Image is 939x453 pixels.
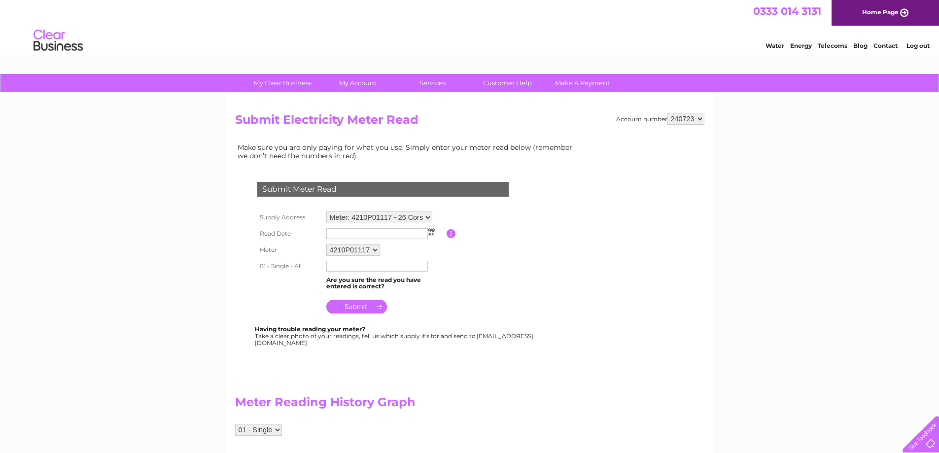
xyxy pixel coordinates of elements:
div: Submit Meter Read [257,182,509,197]
th: Supply Address [255,209,324,226]
input: Submit [326,300,387,314]
a: Telecoms [818,42,847,49]
th: Read Date [255,226,324,242]
a: Log out [906,42,930,49]
div: Account number [616,113,704,125]
div: Clear Business is a trading name of Verastar Limited (registered in [GEOGRAPHIC_DATA] No. 3667643... [237,5,703,48]
a: My Clear Business [242,74,323,92]
a: Make A Payment [542,74,623,92]
a: My Account [317,74,398,92]
b: Having trouble reading your meter? [255,325,365,333]
td: Make sure you are only paying for what you use. Simply enter your meter read below (remember we d... [235,141,580,162]
th: 01 - Single - All [255,258,324,274]
th: Meter [255,242,324,258]
td: Are you sure the read you have entered is correct? [324,274,447,293]
img: ... [428,228,435,236]
a: Contact [873,42,898,49]
img: logo.png [33,26,83,56]
a: Water [765,42,784,49]
a: Customer Help [467,74,548,92]
a: Blog [853,42,868,49]
input: Information [447,229,456,238]
a: 0333 014 3131 [753,5,821,17]
a: Services [392,74,473,92]
div: Take a clear photo of your readings, tell us which supply it's for and send to [EMAIL_ADDRESS][DO... [255,326,535,346]
h2: Submit Electricity Meter Read [235,113,704,132]
a: Energy [790,42,812,49]
h2: Meter Reading History Graph [235,395,580,414]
